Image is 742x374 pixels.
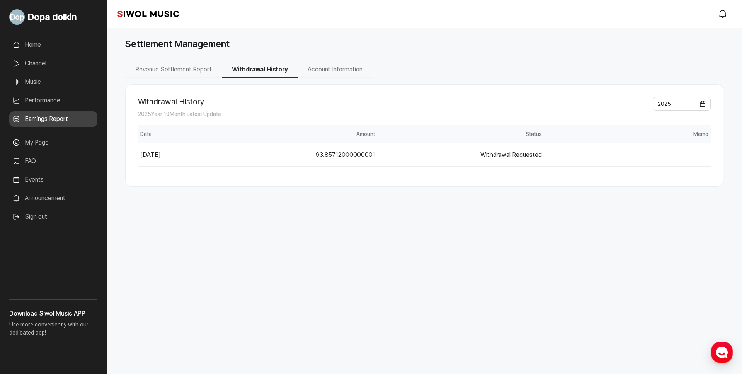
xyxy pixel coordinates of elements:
[138,143,211,167] td: [DATE]
[9,309,97,318] h3: Download Siwol Music APP
[544,125,711,143] th: Memo
[138,97,218,106] h2: Withdrawal History
[9,190,97,206] a: Announcement
[653,97,711,111] button: 2025
[378,125,544,143] th: Status
[9,209,50,224] button: Sign out
[716,6,731,22] a: modal.notifications
[9,318,97,343] p: Use more conveniently with our dedicated app!
[138,125,711,167] div: withdrawal statement
[9,172,97,187] a: Events
[298,66,373,73] a: Account Information
[114,257,133,263] span: Settings
[222,66,298,73] a: Withdrawal History
[211,125,378,143] th: Amount
[9,93,97,108] a: Performance
[658,101,671,107] span: 2025
[125,62,222,78] button: Revenue Settlement Report
[138,111,221,117] span: 2025 Year 10 Month Latest Update
[298,62,373,78] button: Account Information
[9,153,97,169] a: FAQ
[211,143,378,167] td: 93.85712000000001
[9,111,97,127] a: Earnings Report
[9,135,97,150] a: My Page
[100,245,148,264] a: Settings
[138,125,211,143] th: Date
[222,62,298,78] button: Withdrawal History
[9,6,97,28] a: Go to My Profile
[9,56,97,71] a: Channel
[2,245,51,264] a: Home
[9,74,97,90] a: Music
[20,257,33,263] span: Home
[9,37,97,53] a: Home
[125,66,222,73] a: Revenue Settlement Report
[51,245,100,264] a: Messages
[64,257,87,263] span: Messages
[28,10,77,24] span: Dopa dolkin
[125,37,230,51] h1: Settlement Management
[378,143,544,167] td: Withdrawal Requested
